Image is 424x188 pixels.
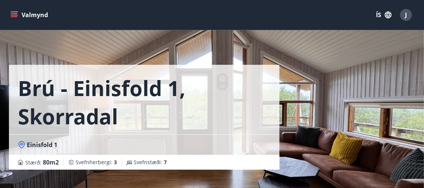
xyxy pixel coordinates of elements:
span: J [405,11,407,19]
span: Svefnherbergi : [76,159,117,166]
span: Svefnstæði : [134,159,167,166]
span: Einisfold 1 [27,141,57,149]
span: 80 m2 [43,158,59,166]
h1: Brú - Einisfold 1, Skorradal [18,74,271,130]
button: menu [9,8,51,22]
span: 3 [114,159,117,166]
span: Stærð : [25,158,59,167]
span: 7 [164,159,167,166]
button: ÍS [372,8,396,22]
button: J [397,6,415,24]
